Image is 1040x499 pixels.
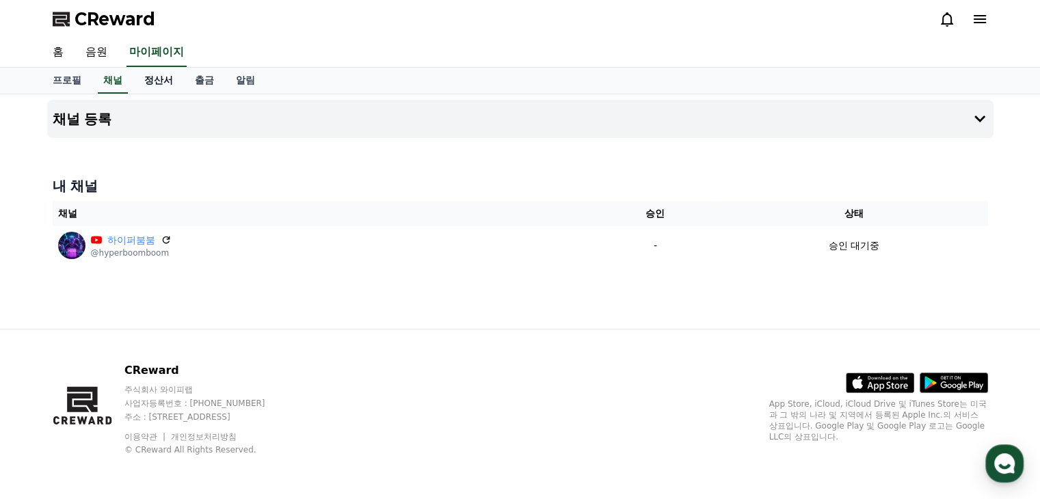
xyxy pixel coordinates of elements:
[133,68,184,94] a: 정산서
[225,68,266,94] a: 알림
[184,68,225,94] a: 출금
[171,432,237,442] a: 개인정보처리방침
[124,444,291,455] p: © CReward All Rights Reserved.
[43,406,51,417] span: 홈
[107,233,155,247] a: 하이퍼붐붐
[53,111,112,126] h4: 채널 등록
[720,201,987,226] th: 상태
[769,399,988,442] p: App Store, iCloud, iCloud Drive 및 iTunes Store는 미국과 그 밖의 나라 및 지역에서 등록된 Apple Inc.의 서비스 상표입니다. Goo...
[125,407,142,418] span: 대화
[42,38,75,67] a: 홈
[124,398,291,409] p: 사업자등록번호 : [PHONE_NUMBER]
[124,384,291,395] p: 주식회사 와이피랩
[590,201,720,226] th: 승인
[90,386,176,420] a: 대화
[124,432,168,442] a: 이용약관
[124,412,291,422] p: 주소 : [STREET_ADDRESS]
[75,8,155,30] span: CReward
[53,201,591,226] th: 채널
[42,68,92,94] a: 프로필
[4,386,90,420] a: 홈
[126,38,187,67] a: 마이페이지
[53,8,155,30] a: CReward
[47,100,994,138] button: 채널 등록
[124,362,291,379] p: CReward
[829,239,879,253] p: 승인 대기중
[58,232,85,259] img: 하이퍼붐붐
[91,247,172,258] p: @hyperboomboom
[596,239,715,253] p: -
[176,386,263,420] a: 설정
[53,176,988,195] h4: 내 채널
[211,406,228,417] span: 설정
[75,38,118,67] a: 음원
[98,68,128,94] a: 채널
